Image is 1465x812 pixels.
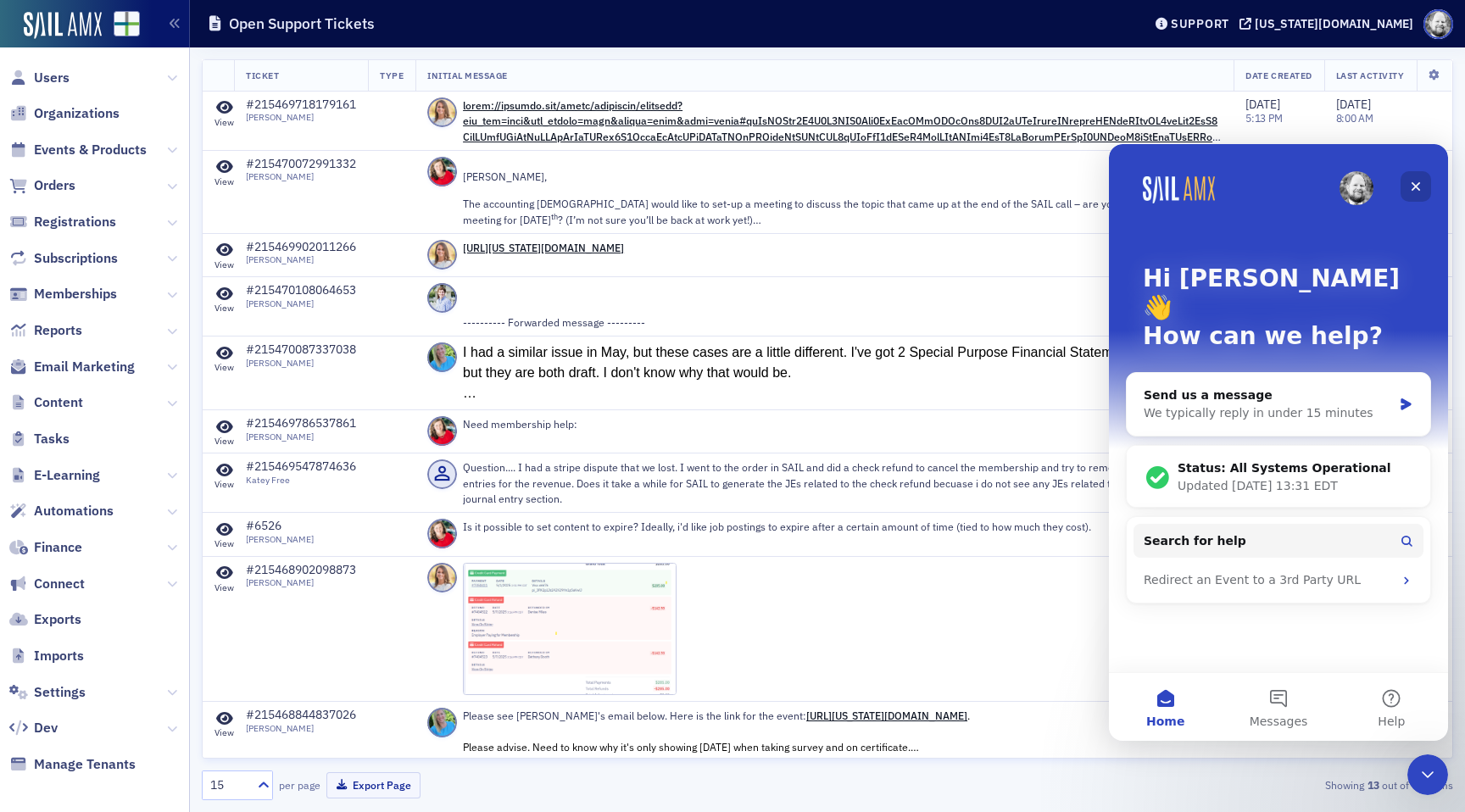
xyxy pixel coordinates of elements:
div: View [214,727,234,738]
span: Automations [34,502,114,520]
span: Dev [34,719,58,737]
time: 8:00 AM [1336,111,1373,125]
a: Registrations [9,213,116,231]
p: [PERSON_NAME], [463,169,1222,184]
div: Support [1171,16,1229,31]
p: Is it possible to set content to expire? Ideally, i'd like job postings to expire after a certain... [463,519,1222,534]
span: Last Activity [1336,70,1405,81]
a: Content [9,393,83,412]
label: per page [279,777,320,793]
a: Users [9,69,70,87]
a: Reports [9,321,82,340]
a: Connect [9,575,85,593]
span: E-Learning [34,466,100,485]
span: Imports [34,647,84,665]
span: Ticket [246,70,279,81]
span: . [806,709,970,722]
div: View [214,538,234,549]
h1: Open Support Tickets [229,14,375,34]
span: [DATE] [1336,97,1371,112]
div: View [214,479,234,490]
img: image.png [463,563,677,696]
span: Users [34,69,70,87]
div: [US_STATE][DOMAIN_NAME] [1255,16,1413,31]
div: #215469902011266 [246,240,356,255]
span: Orders [34,176,75,195]
div: #215469718179161 [246,97,356,113]
button: [US_STATE][DOMAIN_NAME] [1239,18,1419,30]
a: View Homepage [102,11,140,40]
span: Subscriptions [34,249,118,268]
div: #215468902098873 [246,563,356,578]
div: View [214,303,234,314]
span: Settings [34,683,86,702]
div: [PERSON_NAME] [246,431,356,442]
span: Registrations [34,213,116,231]
span: Type [380,70,404,81]
a: Events & Products [9,141,147,159]
span: Date Created [1245,70,1312,81]
a: Finance [9,538,82,557]
a: Memberships [9,285,117,303]
div: [PERSON_NAME] [246,112,356,123]
span: Events & Products [34,141,147,159]
div: Katey Free [246,475,356,486]
span: Organizations [34,104,120,123]
div: #215470072991332 [246,157,356,172]
span: Profile [1423,9,1453,39]
img: SailAMX [114,11,140,37]
div: Showing out of items [1048,777,1453,793]
span: Memberships [34,285,117,303]
div: #215470087337038 [246,342,356,358]
div: ---------- Forwarded message --------- [463,314,1222,330]
a: E-Learning [9,466,100,485]
div: [PERSON_NAME] [246,254,356,265]
strong: 13 [1364,777,1382,793]
span: Content [34,393,83,412]
a: Settings [9,683,86,702]
span: Email Marketing [34,358,135,376]
div: [PERSON_NAME] [246,298,356,309]
img: SailAMX [24,12,102,39]
div: I had a similar issue in May, but these cases are a little different. I've got 2 Special Purpose ... [463,342,1222,383]
a: Subscriptions [9,249,118,268]
div: [PERSON_NAME] [246,577,356,588]
a: Automations [9,502,114,520]
span: Exports [34,610,81,629]
div: [PERSON_NAME] [246,171,356,182]
p: Need membership help: [463,416,1222,431]
div: #6526 [246,519,314,534]
div: [PERSON_NAME] [246,534,314,545]
sup: th [551,212,558,222]
a: Orders [9,176,75,195]
div: #215468844837026 [246,708,356,723]
button: Export Page [326,772,421,798]
a: [URL][US_STATE][DOMAIN_NAME] [806,709,967,722]
div: #215470108064653 [246,283,356,298]
div: #215469786537861 [246,416,356,431]
p: The accounting [DEMOGRAPHIC_DATA] would like to set-up a meeting to discuss the topic that came u... [463,196,1222,227]
div: #215469547874636 [246,459,356,475]
div: View [214,436,234,447]
span: Reports [34,321,82,340]
p: Question.... I had a stripe dispute that we lost. I went to the order in SAIL and did a check ref... [463,459,1222,506]
div: View [214,259,234,270]
span: Manage Tenants [34,755,136,774]
a: Imports [9,647,84,665]
div: 15 [210,776,248,794]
